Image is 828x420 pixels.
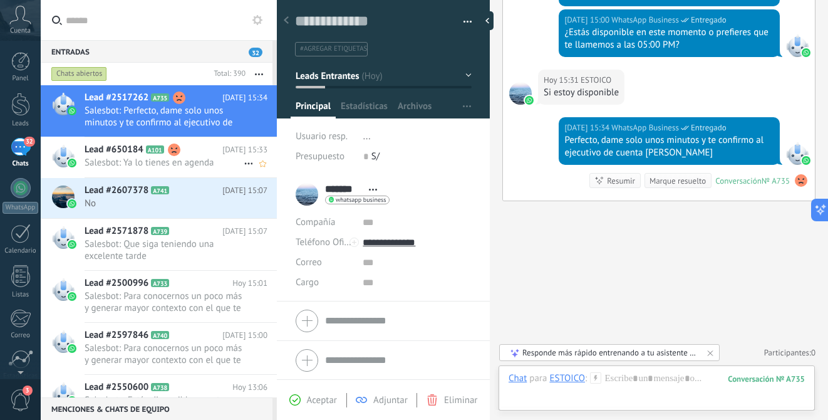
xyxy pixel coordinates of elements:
span: WhatsApp Business [611,122,679,134]
span: 32 [249,48,262,57]
a: Lead #2607378 A741 [DATE] 15:07 No [41,178,277,218]
div: № A735 [762,176,790,186]
span: : [585,372,587,385]
span: No [85,197,244,209]
div: Ocultar [481,11,494,30]
span: Cargo [296,278,319,287]
img: waba.svg [802,156,810,165]
span: [DATE] 15:07 [222,184,267,197]
span: WhatsApp Business [611,14,679,26]
div: Marque resuelto [649,175,706,187]
span: WhatsApp Business [786,34,809,57]
span: Lead #2550600 [85,381,148,394]
div: [DATE] 15:34 [564,122,611,134]
div: Resumir [607,175,635,187]
img: waba.svg [68,292,76,301]
span: para [529,372,547,385]
img: waba.svg [68,396,76,405]
span: Hoy 13:06 [232,381,267,394]
img: waba.svg [68,159,76,167]
span: Salesbot: Que siga teniendo una excelente tarde [85,238,244,262]
div: ¿Estás disponible en este momento o prefieres que te llamemos a las 05:00 PM? [564,26,774,51]
div: ESTOICO [549,372,585,384]
div: 735 [728,374,805,384]
div: Perfecto, dame solo unos minutos y te confirmo al ejecutivo de cuenta [PERSON_NAME] [564,134,774,159]
span: Cuenta [10,27,31,35]
span: ESTOICO [581,74,611,87]
img: waba.svg [525,96,534,105]
span: Lead #2607378 [85,184,148,197]
div: WhatsApp [3,202,38,214]
a: Lead #650184 A101 [DATE] 15:33 Salesbot: Ya lo tienes en agenda [41,137,277,177]
span: Aceptar [307,394,337,406]
div: Hoy 15:31 [544,74,581,87]
a: Lead #2571878 A739 [DATE] 15:07 Salesbot: Que siga teniendo una excelente tarde [41,219,277,270]
span: ESTOICO [509,82,532,105]
span: A738 [151,383,169,391]
div: Correo [3,332,39,340]
a: Lead #2517262 A735 [DATE] 15:34 Salesbot: Perfecto, dame solo unos minutos y te confirmo al ejecu... [41,85,277,137]
span: Presupuesto [296,150,344,162]
div: Conversación [715,176,762,186]
span: #agregar etiquetas [300,45,367,53]
span: A740 [151,331,169,339]
span: Correo [296,256,322,268]
div: Compañía [296,213,353,233]
span: WhatsApp Business [786,142,809,165]
img: waba.svg [68,240,76,249]
span: [DATE] 15:33 [222,144,267,156]
span: 3 [23,386,33,396]
span: [DATE] 15:34 [222,92,267,104]
span: Entregado [691,122,727,134]
div: Menciones & Chats de equipo [41,397,272,420]
span: S/ [371,150,380,162]
a: Lead #2597846 A740 [DATE] 15:00 Salesbot: Para conocernos un poco más y generar mayor contexto co... [41,323,277,374]
div: Presupuesto [296,147,354,167]
span: ... [363,130,371,142]
span: Estadísticas [341,100,388,118]
span: Principal [296,100,331,118]
div: Responde más rápido entrenando a tu asistente AI con tus fuentes de datos [522,347,698,358]
span: 32 [24,137,34,147]
span: Salesbot: Perfecto, dame solo unos minutos y te confirmo al ejecutivo de cuenta [PERSON_NAME] [85,105,244,129]
span: Salesbot: Para conocernos un poco más y generar mayor contexto con el que te pueda proporcionar i... [85,342,244,366]
span: Eliminar [444,394,477,406]
span: Lead #2517262 [85,92,148,104]
span: Lead #650184 [85,144,143,156]
span: Salesbot: Ya lo tienes en agenda [85,157,244,169]
span: whatsapp business [336,197,386,203]
div: Si estoy disponible [544,87,619,99]
span: Archivos [398,100,432,118]
span: Usuario resp. [296,130,348,142]
span: Teléfono Oficina [296,236,361,248]
div: Chats abiertos [51,66,107,81]
img: waba.svg [68,199,76,208]
div: Leads [3,120,39,128]
button: Teléfono Oficina [296,233,353,253]
span: Lead #2597846 [85,329,148,342]
button: Correo [296,253,322,273]
div: Total: 390 [209,68,246,80]
div: Panel [3,75,39,83]
span: Salesbot: ¿Estás disponible en este momento o prefieres que te llamemos a las 04:00 PM? [85,394,244,418]
div: Chats [3,160,39,168]
img: waba.svg [802,48,810,57]
div: Entradas [41,40,272,63]
span: Adjuntar [373,394,408,406]
span: A101 [146,145,164,154]
img: waba.svg [68,344,76,353]
span: 0 [811,347,815,358]
span: [DATE] 15:00 [222,329,267,342]
div: Cargo [296,273,353,293]
span: A733 [151,279,169,287]
div: [DATE] 15:00 [564,14,611,26]
img: waba.svg [68,107,76,115]
div: Usuario resp. [296,127,354,147]
a: Participantes:0 [764,347,815,358]
span: A739 [151,227,169,235]
div: Listas [3,291,39,299]
span: A741 [151,186,169,194]
span: Salesbot: Para conocernos un poco más y generar mayor contexto con el que te pueda proporcionar i... [85,290,244,314]
a: Lead #2500996 A733 Hoy 15:01 Salesbot: Para conocernos un poco más y generar mayor contexto con e... [41,271,277,322]
span: Hoy 15:01 [232,277,267,290]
